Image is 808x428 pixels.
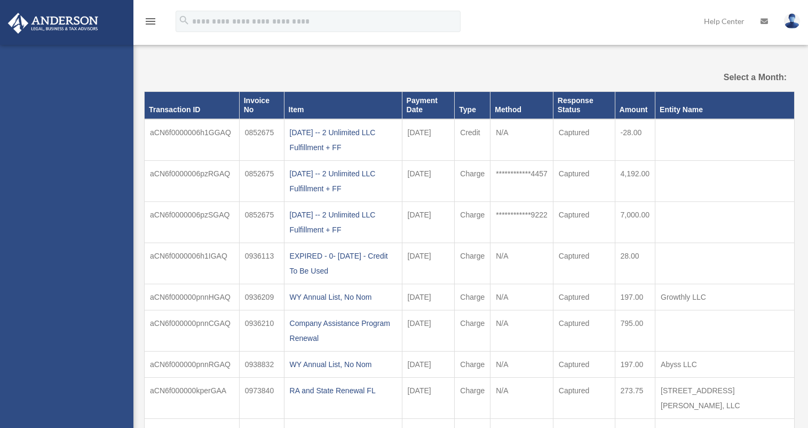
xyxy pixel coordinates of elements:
[490,119,553,161] td: N/A
[490,92,553,119] th: Method
[290,207,397,237] div: [DATE] -- 2 Unlimited LLC Fulfillment + FF
[615,243,655,284] td: 28.00
[490,243,553,284] td: N/A
[239,310,284,351] td: 0936210
[553,92,615,119] th: Response Status
[402,284,455,310] td: [DATE]
[655,377,795,418] td: [STREET_ADDRESS][PERSON_NAME], LLC
[239,284,284,310] td: 0936209
[239,160,284,201] td: 0852675
[239,92,284,119] th: Invoice No
[490,310,553,351] td: N/A
[402,119,455,161] td: [DATE]
[615,160,655,201] td: 4,192.00
[402,92,455,119] th: Payment Date
[655,351,795,377] td: Abyss LLC
[455,160,490,201] td: Charge
[553,377,615,418] td: Captured
[490,377,553,418] td: N/A
[615,92,655,119] th: Amount
[239,243,284,284] td: 0936113
[455,284,490,310] td: Charge
[145,201,240,243] td: aCN6f0000006pzSGAQ
[455,201,490,243] td: Charge
[290,290,397,305] div: WY Annual List, No Nom
[290,248,397,278] div: EXPIRED - 0- [DATE] - Credit To Be Used
[402,377,455,418] td: [DATE]
[455,377,490,418] td: Charge
[553,243,615,284] td: Captured
[144,15,157,28] i: menu
[694,70,787,85] label: Select a Month:
[402,160,455,201] td: [DATE]
[178,14,190,26] i: search
[553,284,615,310] td: Captured
[290,383,397,398] div: RA and State Renewal FL
[402,351,455,377] td: [DATE]
[553,201,615,243] td: Captured
[145,310,240,351] td: aCN6f000000pnnCGAQ
[290,125,397,155] div: [DATE] -- 2 Unlimited LLC Fulfillment + FF
[284,92,402,119] th: Item
[615,284,655,310] td: 197.00
[455,92,490,119] th: Type
[402,201,455,243] td: [DATE]
[553,310,615,351] td: Captured
[145,160,240,201] td: aCN6f0000006pzRGAQ
[553,160,615,201] td: Captured
[553,351,615,377] td: Captured
[490,351,553,377] td: N/A
[784,13,800,29] img: User Pic
[615,377,655,418] td: 273.75
[145,284,240,310] td: aCN6f000000pnnHGAQ
[655,92,795,119] th: Entity Name
[145,119,240,161] td: aCN6f0000006h1GGAQ
[290,166,397,196] div: [DATE] -- 2 Unlimited LLC Fulfillment + FF
[144,19,157,28] a: menu
[553,119,615,161] td: Captured
[615,201,655,243] td: 7,000.00
[615,351,655,377] td: 197.00
[455,310,490,351] td: Charge
[655,284,795,310] td: Growthly LLC
[5,13,101,34] img: Anderson Advisors Platinum Portal
[490,284,553,310] td: N/A
[145,92,240,119] th: Transaction ID
[239,201,284,243] td: 0852675
[239,351,284,377] td: 0938832
[455,351,490,377] td: Charge
[290,316,397,346] div: Company Assistance Program Renewal
[455,243,490,284] td: Charge
[402,243,455,284] td: [DATE]
[145,243,240,284] td: aCN6f0000006h1IGAQ
[615,310,655,351] td: 795.00
[239,119,284,161] td: 0852675
[455,119,490,161] td: Credit
[145,377,240,418] td: aCN6f000000kperGAA
[145,351,240,377] td: aCN6f000000pnnRGAQ
[615,119,655,161] td: -28.00
[290,357,397,372] div: WY Annual List, No Nom
[402,310,455,351] td: [DATE]
[239,377,284,418] td: 0973840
